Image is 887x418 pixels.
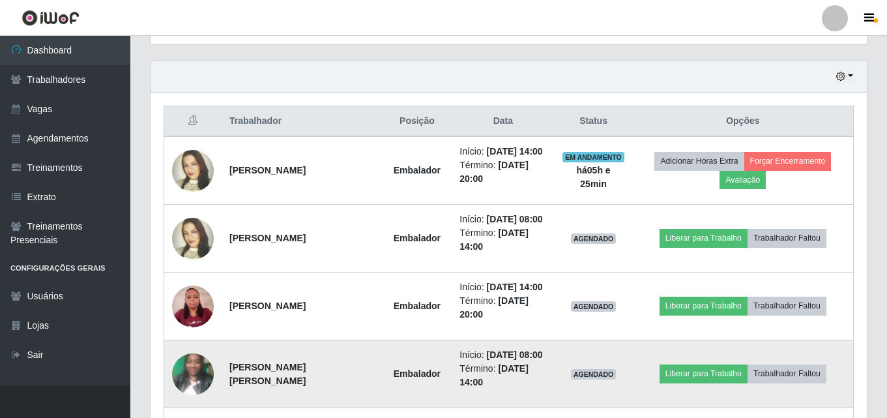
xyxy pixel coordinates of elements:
[229,301,306,311] strong: [PERSON_NAME]
[172,278,214,334] img: 1729087713855.jpeg
[229,362,306,386] strong: [PERSON_NAME] [PERSON_NAME]
[222,106,383,137] th: Trabalhador
[487,146,543,157] time: [DATE] 14:00
[394,233,441,243] strong: Embalador
[459,145,546,158] li: Início:
[571,301,617,312] span: AGENDADO
[660,365,748,383] button: Liberar para Trabalho
[459,280,546,294] li: Início:
[744,152,832,170] button: Forçar Encerramento
[633,106,854,137] th: Opções
[562,152,624,162] span: EM ANDAMENTO
[459,362,546,389] li: Término:
[459,294,546,321] li: Término:
[487,350,543,360] time: [DATE] 08:00
[383,106,452,137] th: Posição
[394,368,441,379] strong: Embalador
[172,346,214,402] img: 1713098995975.jpeg
[229,233,306,243] strong: [PERSON_NAME]
[172,125,214,216] img: 1719496420169.jpeg
[459,158,546,186] li: Término:
[660,297,748,315] button: Liberar para Trabalho
[576,165,610,189] strong: há 05 h e 25 min
[554,106,632,137] th: Status
[748,229,826,247] button: Trabalhador Faltou
[22,10,80,26] img: CoreUI Logo
[172,193,214,284] img: 1719496420169.jpeg
[571,369,617,380] span: AGENDADO
[229,165,306,175] strong: [PERSON_NAME]
[452,106,554,137] th: Data
[748,297,826,315] button: Trabalhador Faltou
[748,365,826,383] button: Trabalhador Faltou
[720,171,766,189] button: Avaliação
[654,152,744,170] button: Adicionar Horas Extra
[459,213,546,226] li: Início:
[487,214,543,224] time: [DATE] 08:00
[660,229,748,247] button: Liberar para Trabalho
[459,226,546,254] li: Término:
[459,348,546,362] li: Início:
[394,301,441,311] strong: Embalador
[571,233,617,244] span: AGENDADO
[487,282,543,292] time: [DATE] 14:00
[394,165,441,175] strong: Embalador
